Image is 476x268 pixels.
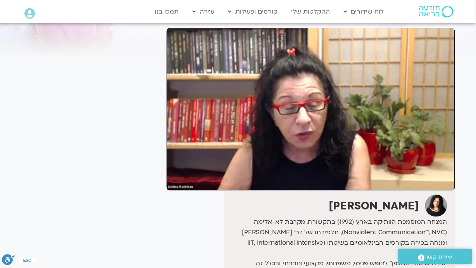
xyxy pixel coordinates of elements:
span: יצירת קשר [425,252,453,263]
a: יצירת קשר [398,249,472,264]
p: המנחה המוסמכת הוותיקה בארץ (1992) בתקשורת מקרבת לא-אלימה (Nonviolent Communication™, NVC), תלמידת... [226,217,447,259]
a: לוח שידורים [340,4,388,19]
strong: [PERSON_NAME] [329,199,419,213]
a: ההקלטות שלי [288,4,334,19]
img: תודעה בריאה [419,6,454,17]
a: עזרה [189,4,219,19]
a: תמכו בנו [151,4,183,19]
img: ארנינה קשתן [425,195,447,217]
a: קורסים ופעילות [224,4,282,19]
